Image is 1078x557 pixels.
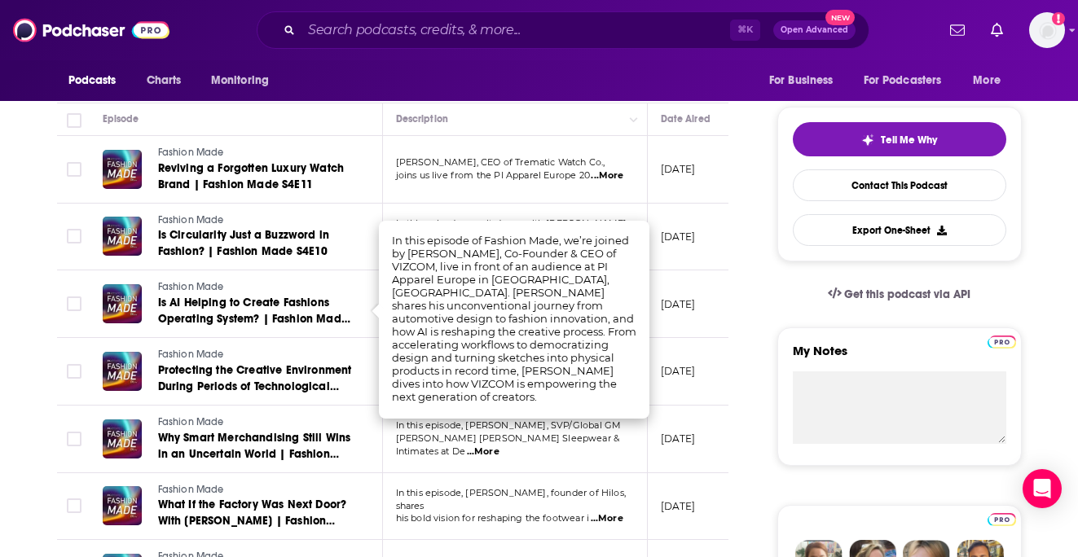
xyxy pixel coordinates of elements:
[844,287,970,301] span: Get this podcast via API
[158,280,354,295] a: Fashion Made
[944,16,971,44] a: Show notifications dropdown
[661,364,696,378] p: [DATE]
[396,487,626,511] span: In this episode, [PERSON_NAME], founder of Hilos, shares
[988,511,1016,526] a: Pro website
[396,217,627,242] span: In this episode, we sit down with [PERSON_NAME] to
[158,349,224,360] span: Fashion Made
[396,109,448,129] div: Description
[158,484,224,495] span: Fashion Made
[158,363,352,410] span: Protecting the Creative Environment During Periods of Technological Growth | Fashion Made S4E8
[881,134,937,147] span: Tell Me Why
[67,498,81,513] span: Toggle select row
[793,122,1006,156] button: tell me why sparkleTell Me Why
[158,214,224,226] span: Fashion Made
[793,214,1006,246] button: Export One-Sheet
[661,499,696,513] p: [DATE]
[861,134,874,147] img: tell me why sparkle
[158,431,351,477] span: Why Smart Merchandising Still Wins in an Uncertain World | Fashion Made S4E7
[988,513,1016,526] img: Podchaser Pro
[158,498,347,544] span: What If the Factory Was Next Door? With [PERSON_NAME] | Fashion Made S4E6
[158,296,350,342] span: Is AI Helping to Create Fashions Operating System? | Fashion Made S4E9
[591,512,623,525] span: ...More
[158,147,224,158] span: Fashion Made
[136,65,191,96] a: Charts
[815,274,984,314] a: Get this podcast via API
[158,483,354,498] a: Fashion Made
[158,160,354,193] a: Reviving a Forgotten Luxury Watch Brand | Fashion Made S4E11
[103,109,139,129] div: Episode
[158,227,354,260] a: Is Circularity Just a Buzzword in Fashion? | Fashion Made S4E10
[864,69,942,92] span: For Podcasters
[396,156,605,168] span: [PERSON_NAME], CEO of Trematic Watch Co.,
[730,20,760,41] span: ⌘ K
[793,169,1006,201] a: Contact This Podcast
[973,69,1001,92] span: More
[257,11,869,49] div: Search podcasts, credits, & more...
[961,65,1021,96] button: open menu
[211,69,269,92] span: Monitoring
[158,497,354,529] a: What If the Factory Was Next Door? With [PERSON_NAME] | Fashion Made S4E6
[661,162,696,176] p: [DATE]
[1029,12,1065,48] span: Logged in as Alexandrapullpr
[624,110,644,129] button: Column Actions
[988,336,1016,349] img: Podchaser Pro
[988,333,1016,349] a: Pro website
[158,146,354,160] a: Fashion Made
[158,228,330,258] span: Is Circularity Just a Buzzword in Fashion? | Fashion Made S4E10
[661,297,696,311] p: [DATE]
[853,65,966,96] button: open menu
[200,65,290,96] button: open menu
[68,69,117,92] span: Podcasts
[661,432,696,445] p: [DATE]
[13,15,169,46] img: Podchaser - Follow, Share and Rate Podcasts
[396,512,590,524] span: his bold vision for reshaping the footwear i
[758,65,854,96] button: open menu
[301,17,730,43] input: Search podcasts, credits, & more...
[984,16,1010,44] a: Show notifications dropdown
[158,415,354,430] a: Fashion Made
[67,162,81,177] span: Toggle select row
[67,296,81,311] span: Toggle select row
[396,169,590,181] span: joins us live from the PI Apparel Europe 20
[158,416,224,428] span: Fashion Made
[158,281,224,292] span: Fashion Made
[67,364,81,379] span: Toggle select row
[769,69,834,92] span: For Business
[158,161,345,191] span: Reviving a Forgotten Luxury Watch Brand | Fashion Made S4E11
[773,20,856,40] button: Open AdvancedNew
[1029,12,1065,48] img: User Profile
[158,348,354,362] a: Fashion Made
[158,362,354,395] a: Protecting the Creative Environment During Periods of Technological Growth | Fashion Made S4E8
[661,109,711,129] div: Date Aired
[1029,12,1065,48] button: Show profile menu
[1052,12,1065,25] svg: Add a profile image
[57,65,138,96] button: open menu
[67,432,81,446] span: Toggle select row
[396,419,622,431] span: In this episode, [PERSON_NAME], SVP/Global GM
[1023,469,1062,508] div: Open Intercom Messenger
[158,430,354,463] a: Why Smart Merchandising Still Wins in an Uncertain World | Fashion Made S4E7
[392,234,636,403] span: In this episode of Fashion Made, we’re joined by [PERSON_NAME], Co-Founder & CEO of VIZCOM, live ...
[158,213,354,228] a: Fashion Made
[158,295,354,327] a: Is AI Helping to Create Fashions Operating System? | Fashion Made S4E9
[396,432,620,457] span: [PERSON_NAME] [PERSON_NAME] Sleepwear & Intimates at De
[825,10,855,25] span: New
[591,169,623,182] span: ...More
[147,69,182,92] span: Charts
[67,229,81,243] span: Toggle select row
[781,26,848,34] span: Open Advanced
[793,343,1006,371] label: My Notes
[661,230,696,243] p: [DATE]
[467,445,499,458] span: ...More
